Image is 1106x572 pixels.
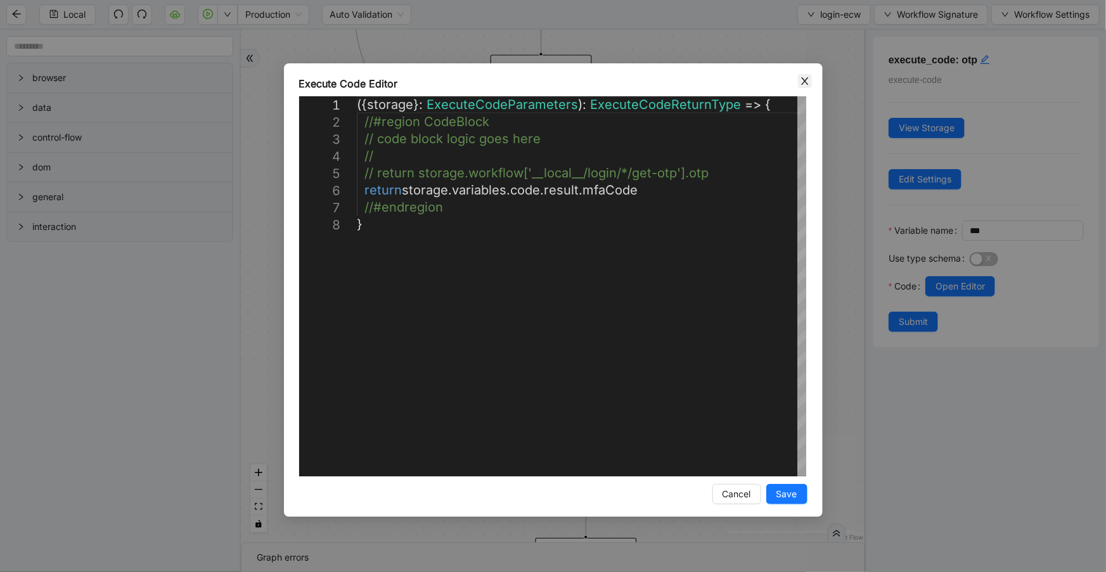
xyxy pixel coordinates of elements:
span: Save [776,487,797,501]
span: mfaCode [582,182,638,198]
span: code [510,182,540,198]
span: . [540,182,544,198]
div: 6 [299,182,340,200]
span: ExecuteCodeParameters [427,97,578,112]
span: // return storage.workflow['__local__/login/*/get- [364,165,657,181]
span: storage [402,182,448,198]
span: ): [578,97,586,112]
span: //#region CodeBlock [364,114,489,129]
div: Execute Code Editor [299,76,807,91]
div: 2 [299,114,340,131]
span: // code block logic goes here [364,131,541,146]
span: => [745,97,761,112]
span: // [364,148,373,163]
div: 5 [299,165,340,182]
div: 7 [299,200,340,217]
span: { [765,97,771,112]
span: close [800,76,810,86]
div: 3 [299,131,340,148]
div: 4 [299,148,340,165]
span: variables [452,182,506,198]
span: . [448,182,452,198]
span: result [544,182,579,198]
span: ({ [357,97,367,112]
div: 8 [299,217,340,234]
span: otp'].otp [657,165,709,181]
button: Save [766,484,807,504]
span: return [364,182,402,198]
span: //#endregion [364,200,443,215]
span: . [506,182,510,198]
span: storage [367,97,413,112]
span: } [357,217,363,232]
span: ExecuteCodeReturnType [590,97,741,112]
button: Close [798,74,812,88]
button: Cancel [712,484,761,504]
span: . [579,182,582,198]
span: Cancel [723,487,751,501]
div: 1 [299,97,340,114]
span: }: [413,97,423,112]
textarea: Editor content;Press Alt+F1 for Accessibility Options. [357,96,357,97]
